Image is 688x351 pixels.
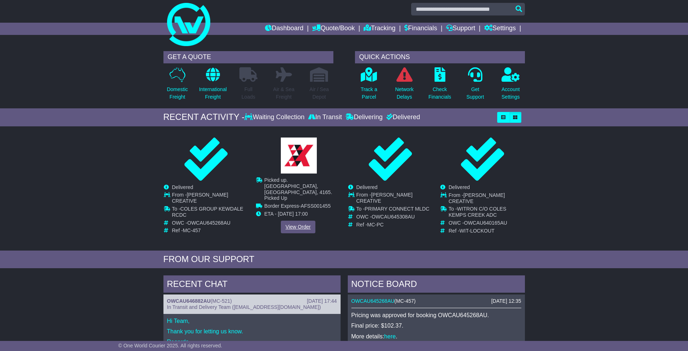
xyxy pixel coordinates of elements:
p: More details: . [351,333,521,340]
span: [PERSON_NAME] CREATIVE [172,192,228,204]
span: MC-457 [183,228,201,233]
span: WITRON C/O COLES KEMPS CREEK ADC [449,206,506,218]
span: In Transit and Delivery Team ([EMAIL_ADDRESS][DOMAIN_NAME]) [167,304,321,310]
div: [DATE] 12:35 [491,298,521,304]
div: Waiting Collection [244,113,306,121]
td: OWC - [356,214,432,222]
span: Border Express [264,203,299,209]
p: Get Support [466,86,484,101]
a: AccountSettings [501,67,520,105]
p: Check Financials [428,86,451,101]
a: OWCAU645268AU [351,298,395,304]
span: Delivered [172,184,193,190]
a: Dashboard [265,23,303,35]
td: - [264,203,340,211]
span: © One World Courier 2025. All rights reserved. [118,343,222,348]
div: GET A QUOTE [163,51,333,63]
p: Air / Sea Depot [310,86,329,101]
td: Ref - [356,222,432,228]
span: [PERSON_NAME] CREATIVE [356,192,413,204]
span: MC-521 [212,298,230,304]
a: Track aParcel [360,67,378,105]
span: AFSS001455 [301,203,330,209]
a: here [384,333,396,339]
span: PRIMARY CONNECT MLDC [365,206,430,212]
p: Track a Parcel [361,86,377,101]
span: [PERSON_NAME] CREATIVE [449,192,505,204]
a: GetSupport [466,67,484,105]
p: Network Delays [395,86,413,101]
p: International Freight [199,86,227,101]
div: RECENT CHAT [163,275,341,295]
p: Final price: $102.37. [351,322,521,329]
p: Hi Team, [167,318,337,324]
p: Pricing was approved for booking OWCAU645268AU. [351,312,521,319]
div: QUICK ACTIONS [355,51,525,63]
span: Delivered [449,184,470,190]
div: ( ) [167,298,337,304]
p: Full Loads [239,86,257,101]
span: OWCAU645268AU [187,220,230,226]
div: FROM OUR SUPPORT [163,254,525,265]
td: From - [172,192,248,206]
p: Regards, [167,338,337,345]
a: OWCAU646882AU [167,298,211,304]
a: Financials [404,23,437,35]
a: Support [446,23,475,35]
span: COLES GROUP KEWDALE RCDC [172,206,243,218]
a: InternationalFreight [199,67,227,105]
a: Quote/Book [312,23,355,35]
div: ( ) [351,298,521,304]
td: From - [449,192,525,206]
span: MC-PC [367,222,384,228]
span: OWCAU645308AU [372,214,415,220]
p: Air & Sea Freight [273,86,294,101]
a: NetworkDelays [395,67,414,105]
span: OWCAU640165AU [464,220,507,226]
div: [DATE] 17:44 [307,298,337,304]
a: Settings [484,23,516,35]
span: MC-457 [396,298,414,304]
td: OWC - [449,220,525,228]
td: To - [172,206,248,220]
div: Delivering [344,113,385,121]
img: GetCarrierServiceLogo [280,138,316,174]
td: To - [356,206,432,214]
span: Delivered [356,184,378,190]
a: View Order [281,221,315,233]
span: ETA - [DATE] 17:00 [264,211,308,217]
p: Account Settings [502,86,520,101]
a: DomesticFreight [166,67,188,105]
td: From - [356,192,432,206]
td: Ref - [172,228,248,234]
span: Picked up. [GEOGRAPHIC_DATA], [GEOGRAPHIC_DATA], 4165. Picked Up [264,177,332,201]
p: Thank you for letting us know. [167,328,337,335]
a: CheckFinancials [428,67,451,105]
div: Delivered [385,113,420,121]
td: OWC - [172,220,248,228]
div: In Transit [306,113,344,121]
p: Domestic Freight [167,86,188,101]
div: RECENT ACTIVITY - [163,112,245,122]
a: Tracking [364,23,395,35]
span: WIT-LOCKOUT [459,228,494,233]
td: Ref - [449,228,525,234]
td: To - [449,206,525,220]
div: NOTICE BOARD [348,275,525,295]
